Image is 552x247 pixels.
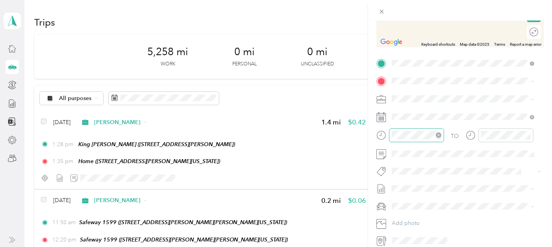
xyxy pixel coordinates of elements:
button: Add photo [389,218,544,229]
div: TO [451,132,459,140]
span: close-circle [436,132,441,138]
a: Report a map error [510,42,541,46]
button: Keyboard shortcuts [421,42,455,47]
a: Open this area in Google Maps (opens a new window) [378,37,404,47]
span: Map data ©2025 [460,42,489,46]
img: Google [378,37,404,47]
a: Terms (opens in new tab) [494,42,505,46]
iframe: Everlance-gr Chat Button Frame [508,203,552,247]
